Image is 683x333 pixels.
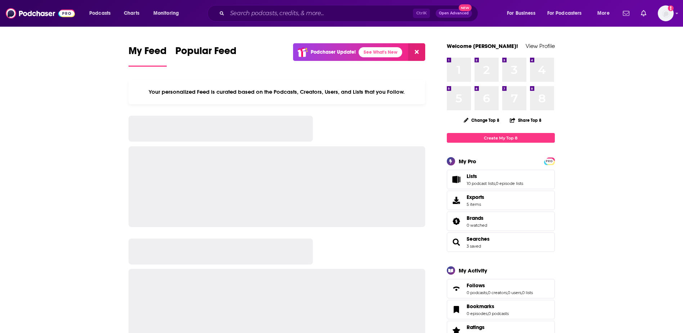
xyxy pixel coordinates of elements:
input: Search podcasts, credits, & more... [227,8,413,19]
a: Show notifications dropdown [620,7,632,19]
span: Bookmarks [447,300,555,319]
span: , [487,290,488,295]
a: Welcome [PERSON_NAME]! [447,43,518,49]
span: , [521,290,522,295]
span: Ctrl K [413,9,430,18]
span: Brands [447,212,555,231]
span: , [495,181,496,186]
a: Follows [467,282,533,289]
a: Bookmarks [449,305,464,315]
span: My Feed [129,45,167,61]
div: Search podcasts, credits, & more... [214,5,485,22]
span: Lists [447,170,555,189]
button: open menu [592,8,619,19]
a: Charts [119,8,144,19]
a: 0 users [508,290,521,295]
div: My Activity [459,267,487,274]
a: Show notifications dropdown [638,7,649,19]
span: Exports [467,194,484,200]
a: Brands [449,216,464,226]
a: Bookmarks [467,303,509,310]
span: Searches [447,232,555,252]
span: Ratings [467,324,485,330]
p: Podchaser Update! [311,49,356,55]
span: Popular Feed [175,45,237,61]
a: 0 episodes [467,311,487,316]
a: Exports [447,191,555,210]
span: Bookmarks [467,303,494,310]
span: Exports [449,195,464,205]
a: 3 saved [467,244,481,249]
button: open menu [502,8,544,19]
button: open menu [84,8,120,19]
a: 0 lists [522,290,533,295]
span: New [459,4,472,11]
button: open menu [148,8,188,19]
button: Open AdvancedNew [436,9,472,18]
a: Popular Feed [175,45,237,67]
svg: Add a profile image [668,5,674,11]
button: Show profile menu [658,5,674,21]
span: Lists [467,173,477,179]
button: Change Top 8 [459,116,504,125]
span: Follows [467,282,485,289]
span: For Business [507,8,535,18]
span: Open Advanced [439,12,469,15]
a: 0 podcasts [488,311,509,316]
a: Searches [449,237,464,247]
span: 5 items [467,202,484,207]
a: Brands [467,215,487,221]
img: User Profile [658,5,674,21]
span: More [597,8,610,18]
a: 0 podcasts [467,290,487,295]
a: Searches [467,236,490,242]
a: Ratings [467,324,509,330]
span: For Podcasters [547,8,582,18]
a: Lists [449,174,464,185]
a: PRO [545,158,554,164]
span: Logged in as nshort92 [658,5,674,21]
div: Your personalized Feed is curated based on the Podcasts, Creators, Users, and Lists that you Follow. [129,80,426,104]
a: 0 watched [467,223,487,228]
a: Lists [467,173,523,179]
span: , [507,290,508,295]
span: Charts [124,8,139,18]
a: See What's New [359,47,402,57]
div: My Pro [459,158,476,165]
img: Podchaser - Follow, Share and Rate Podcasts [6,6,75,20]
span: PRO [545,159,554,164]
a: My Feed [129,45,167,67]
span: Podcasts [89,8,111,18]
button: open menu [543,8,592,19]
a: View Profile [526,43,555,49]
a: Create My Top 8 [447,133,555,143]
button: Share Top 8 [509,113,542,127]
span: Follows [447,279,555,298]
a: 10 podcast lists [467,181,495,186]
a: 0 episode lists [496,181,523,186]
span: Brands [467,215,484,221]
a: Follows [449,284,464,294]
span: , [487,311,488,316]
span: Monitoring [153,8,179,18]
a: 0 creators [488,290,507,295]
